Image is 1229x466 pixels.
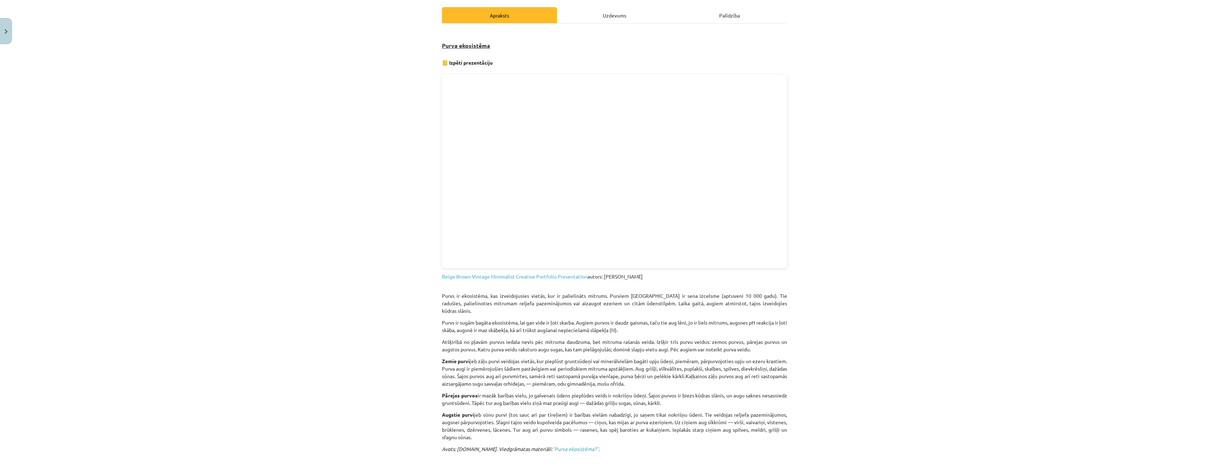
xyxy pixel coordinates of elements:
[557,7,672,23] div: Uzdevums
[442,285,787,315] p: Purvs ir ekosistēma, kas izveidojusies vietās, kur ir palielināts mitrums. Purviem [GEOGRAPHIC_DA...
[442,273,787,280] p: autors: [PERSON_NAME]
[5,29,8,34] img: icon-close-lesson-0947bae3869378f0d4975bcd49f059093ad1ed9edebbc8119c70593378902aed.svg
[552,446,598,452] a: ’’Purva ekosistēma?’’
[442,319,787,334] p: Purvs ir sugām bagāta ekosistēma, lai gan vide ir ļoti skarba. Augiem purvos ir daudz gaismas, ta...
[672,7,787,23] div: Palīdzība
[442,411,787,441] p: jeb sūnu purvi (tos sauc arī par tīreļiem) ir barības vielām nabadzīgi, jo saņem tikai nokrišņu ū...
[442,7,557,23] div: Apraksts
[442,411,474,418] b: Augstie purvi
[442,446,599,452] em: Avots: [DOMAIN_NAME]. Viedgrāmatas materiāli: .
[442,357,787,387] p: jeb zāļu purvi veidojas vietās, kur pieplūst gruntsūdeņi vai minerālvielām bagāti upju ūdeņi, pie...
[442,392,787,407] p: ir mazāk barības vielu, jo galvenais ūdens pieplūdes veids ir nokrišņu ūdeņi. Šajos purvos ir bie...
[442,338,787,353] p: Atšķirībā no pļavām purvus iedala nevis pēc mitruma daudzuma, bet mitruma rašanās veida. Izšķir t...
[442,273,587,280] a: Beige Brown Vintage Minimalist Creative Portfolio Presentation
[442,59,493,66] strong: 📒 Izpēti prezentāciju
[442,42,490,49] b: Purva ekosistēma
[442,392,478,399] b: Pārejas purvos
[442,358,470,364] b: Zemie purvi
